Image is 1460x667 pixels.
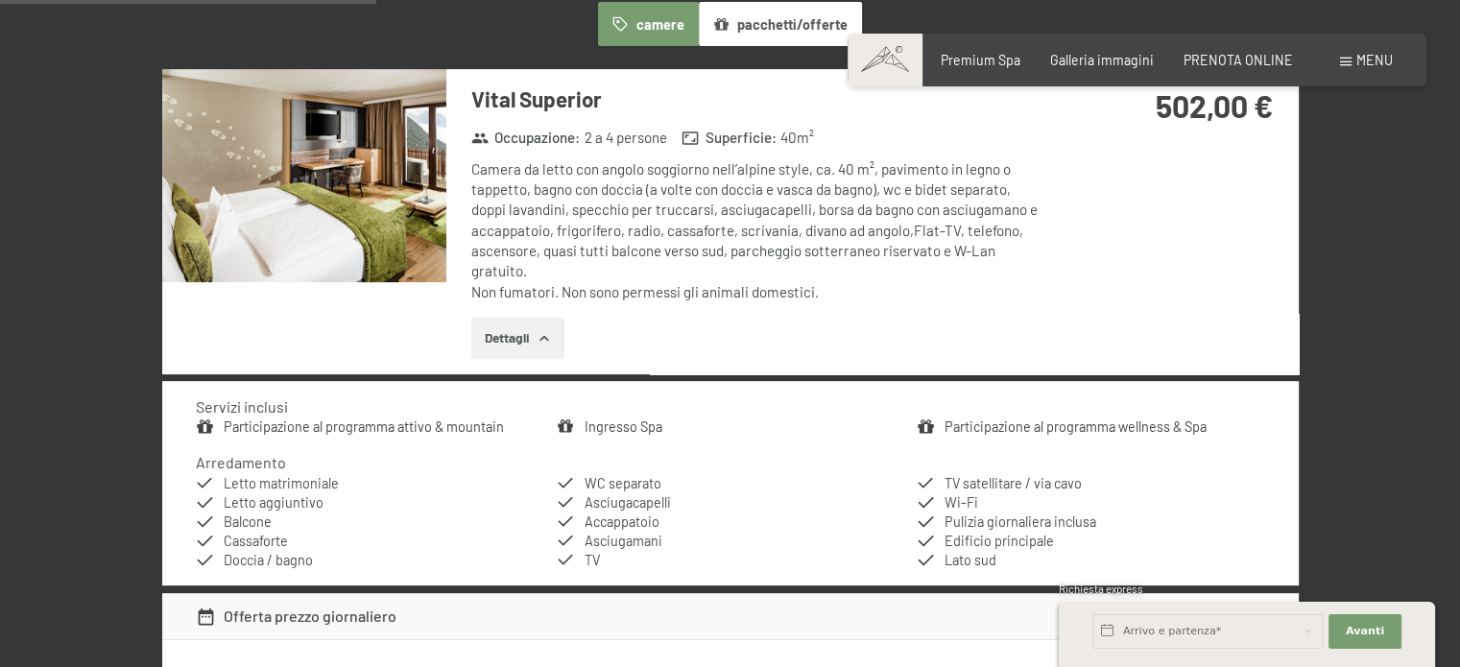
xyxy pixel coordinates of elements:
[1346,624,1384,639] span: Avanti
[224,475,339,491] span: Letto matrimoniale
[945,494,978,511] span: Wi-Fi
[224,418,504,435] a: Participazione al programma attivo & mountain
[471,159,1042,302] div: Camera da letto con angolo soggiorno nell’alpine style, ca. 40 m², pavimento in legno o tappetto,...
[584,533,661,549] span: Asciugamani
[945,513,1096,530] span: Pulizia giornaliera inclusa
[196,397,288,416] h4: Servizi inclusi
[584,513,658,530] span: Accappatoio
[945,552,996,568] span: Lato sud
[471,128,581,148] strong: Occupazione :
[945,475,1082,491] span: TV satellitare / via cavo
[1156,87,1273,124] strong: 502,00 €
[196,453,286,471] h4: Arredamento
[941,52,1020,68] a: Premium Spa
[699,2,862,46] button: pacchetti/offerte
[1059,583,1143,595] span: Richiesta express
[1050,52,1154,68] a: Galleria immagini
[584,418,661,435] a: Ingresso Spa
[584,552,599,568] span: TV
[780,128,814,148] span: 40 m²
[1184,52,1293,68] a: PRENOTA ONLINE
[224,494,323,511] span: Letto aggiuntivo
[945,418,1207,435] a: Participazione al programma wellness & Spa
[224,533,288,549] span: Cassaforte
[224,552,313,568] span: Doccia / bagno
[162,593,1299,639] div: Offerta prezzo giornaliero502,00 €
[1356,52,1393,68] span: Menu
[584,494,670,511] span: Asciugacapelli
[585,128,667,148] span: 2 a 4 persone
[162,69,446,282] img: mss_renderimg.php
[196,605,396,628] div: Offerta prezzo giornaliero
[1328,614,1401,649] button: Avanti
[682,128,777,148] strong: Superficie :
[584,475,660,491] span: WC separato
[598,2,698,46] button: camere
[945,533,1054,549] span: Edificio principale
[224,513,272,530] span: Balcone
[471,84,1042,114] h3: Vital Superior
[471,318,564,360] button: Dettagli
